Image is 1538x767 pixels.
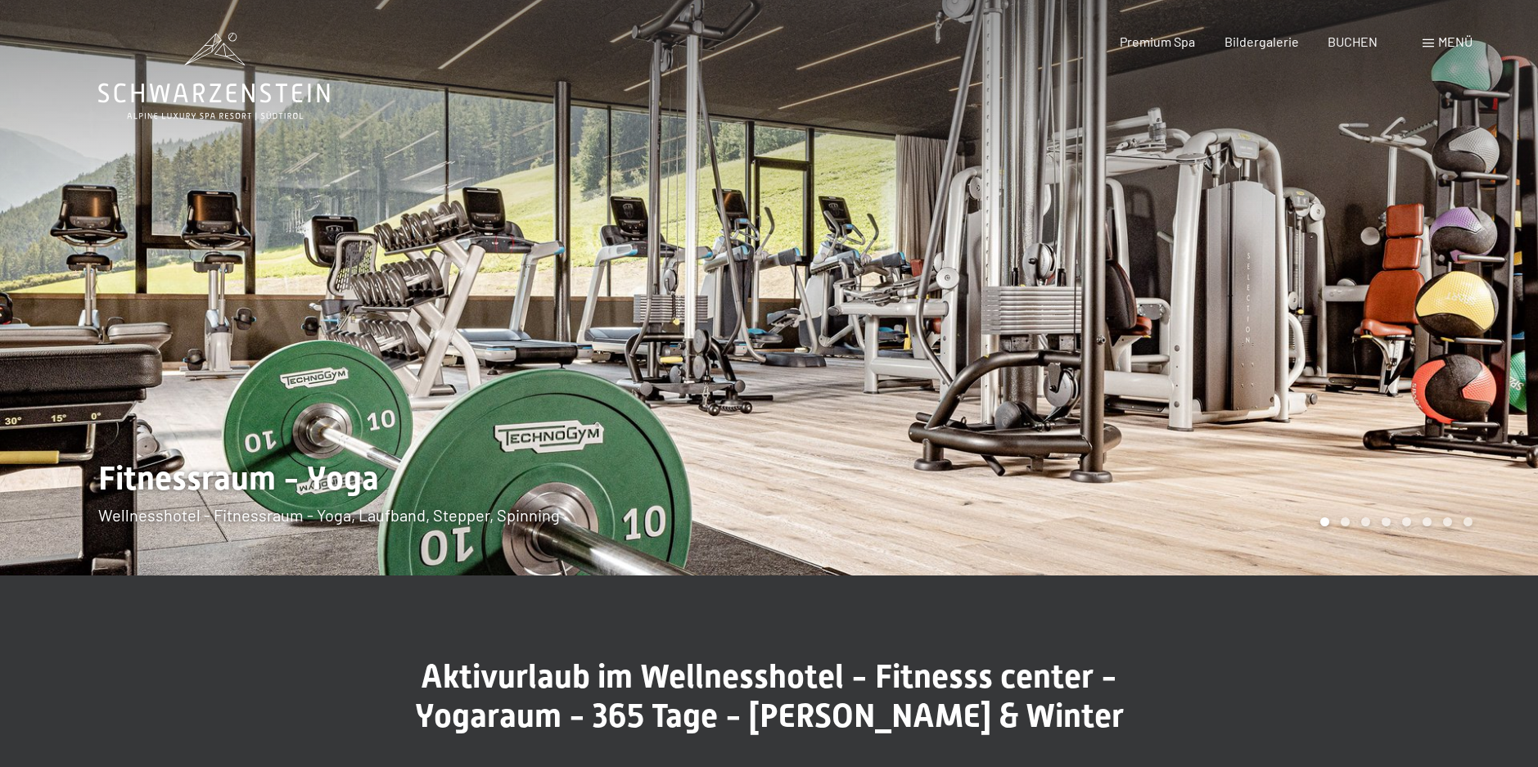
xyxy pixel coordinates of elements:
div: Carousel Page 6 [1423,517,1432,526]
div: Carousel Page 1 (Current Slide) [1320,517,1329,526]
a: Bildergalerie [1225,34,1299,49]
div: Carousel Page 2 [1341,517,1350,526]
div: Carousel Pagination [1315,517,1473,526]
div: Carousel Page 7 [1443,517,1452,526]
a: BUCHEN [1328,34,1378,49]
div: Carousel Page 4 [1382,517,1391,526]
div: Carousel Page 3 [1361,517,1370,526]
a: Premium Spa [1120,34,1195,49]
div: Carousel Page 8 [1464,517,1473,526]
div: Carousel Page 5 [1402,517,1411,526]
span: Menü [1438,34,1473,49]
span: Aktivurlaub im Wellnesshotel - Fitnesss center - Yogaraum - 365 Tage - [PERSON_NAME] & Winter [415,657,1124,735]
